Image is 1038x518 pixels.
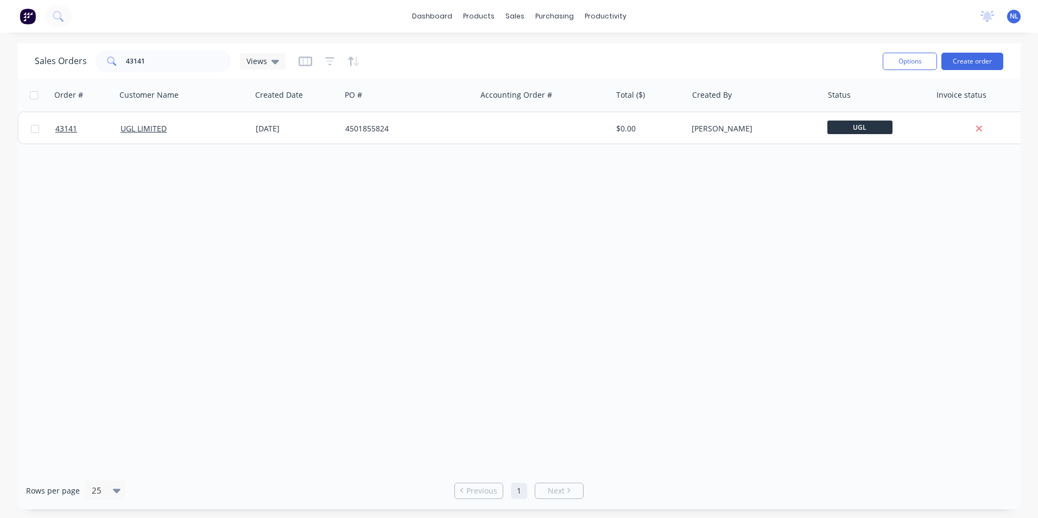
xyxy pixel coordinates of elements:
[119,90,179,100] div: Customer Name
[616,123,680,134] div: $0.00
[692,123,812,134] div: [PERSON_NAME]
[26,485,80,496] span: Rows per page
[458,8,500,24] div: products
[455,485,503,496] a: Previous page
[1010,11,1018,21] span: NL
[55,123,77,134] span: 43141
[692,90,732,100] div: Created By
[121,123,167,134] a: UGL LIMITED
[827,121,893,134] span: UGL
[345,90,362,100] div: PO #
[883,53,937,70] button: Options
[828,90,851,100] div: Status
[530,8,579,24] div: purchasing
[579,8,632,24] div: productivity
[35,56,87,66] h1: Sales Orders
[126,50,232,72] input: Search...
[246,55,267,67] span: Views
[255,90,303,100] div: Created Date
[616,90,645,100] div: Total ($)
[480,90,552,100] div: Accounting Order #
[450,483,588,499] ul: Pagination
[407,8,458,24] a: dashboard
[511,483,527,499] a: Page 1 is your current page
[941,53,1003,70] button: Create order
[55,112,121,145] a: 43141
[936,90,986,100] div: Invoice status
[256,123,337,134] div: [DATE]
[54,90,83,100] div: Order #
[466,485,497,496] span: Previous
[20,8,36,24] img: Factory
[500,8,530,24] div: sales
[535,485,583,496] a: Next page
[548,485,565,496] span: Next
[345,123,466,134] div: 4501855824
